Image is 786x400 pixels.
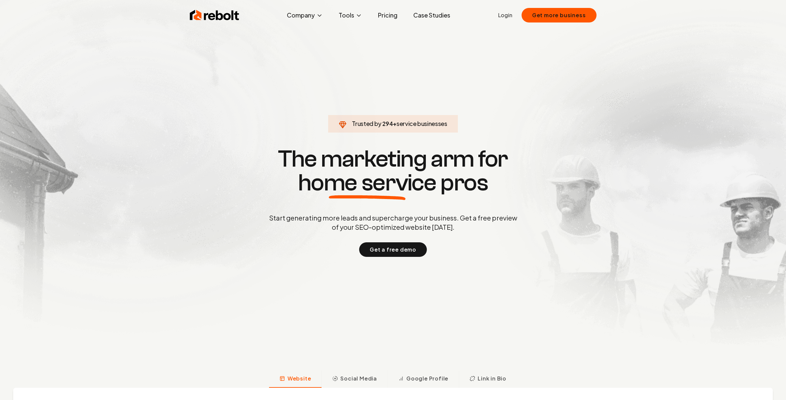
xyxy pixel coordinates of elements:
span: + [393,120,396,127]
p: Start generating more leads and supercharge your business. Get a free preview of your SEO-optimiz... [268,213,519,232]
span: Link in Bio [478,375,506,382]
a: Case Studies [408,9,456,22]
span: home service [298,171,436,195]
button: Get more business [522,8,597,22]
button: Website [269,371,322,388]
span: 294 [382,119,393,128]
a: Login [498,11,512,19]
button: Get a free demo [359,242,427,257]
button: Link in Bio [459,371,517,388]
span: service businesses [396,120,447,127]
img: Rebolt Logo [190,9,239,22]
a: Pricing [373,9,403,22]
span: Google Profile [406,375,448,382]
button: Social Media [322,371,388,388]
button: Google Profile [388,371,459,388]
h1: The marketing arm for pros [235,147,552,195]
span: Social Media [340,375,377,382]
button: Company [282,9,328,22]
button: Tools [333,9,367,22]
span: Trusted by [352,120,381,127]
span: Website [288,375,311,382]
